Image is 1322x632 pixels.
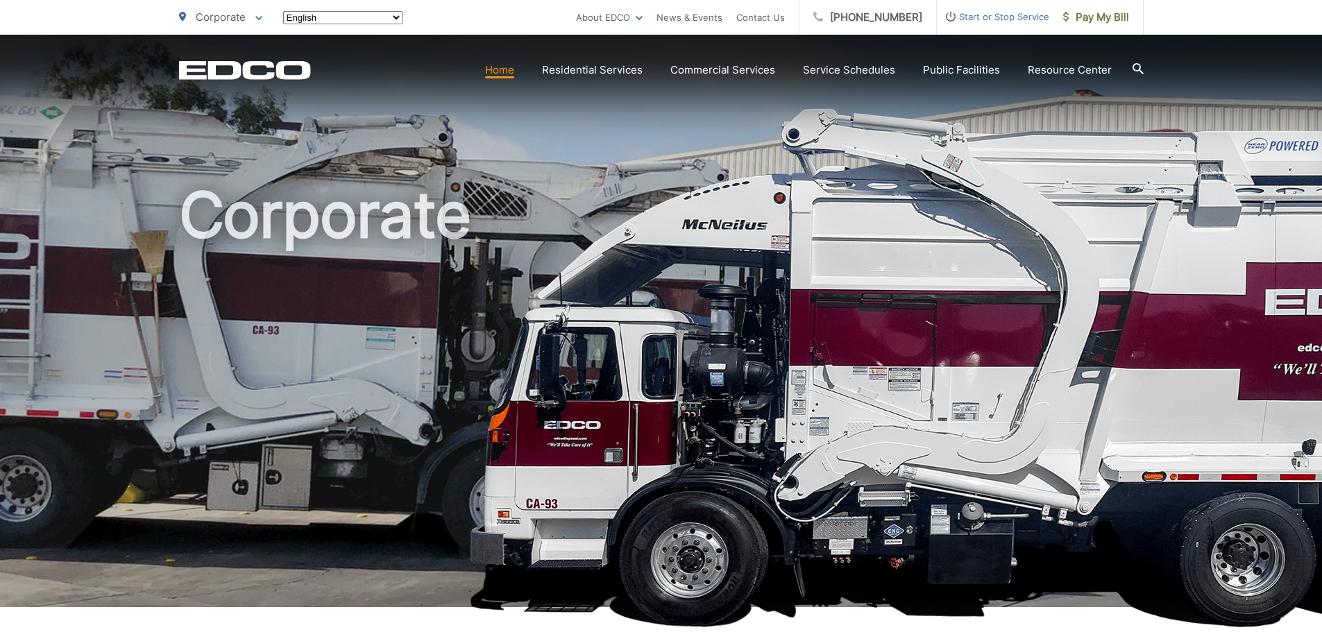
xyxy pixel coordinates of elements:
a: About EDCO [576,9,643,26]
a: Resource Center [1028,62,1112,78]
a: Contact Us [736,9,785,26]
a: News & Events [656,9,722,26]
a: Commercial Services [670,62,775,78]
a: Service Schedules [803,62,895,78]
a: Home [485,62,514,78]
span: Corporate [196,10,246,24]
a: Public Facilities [923,62,1000,78]
a: EDCD logo. Return to the homepage. [179,60,311,80]
span: Pay My Bill [1063,9,1129,26]
h1: Corporate [179,180,1144,620]
select: Select a language [283,11,402,24]
a: Residential Services [542,62,643,78]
